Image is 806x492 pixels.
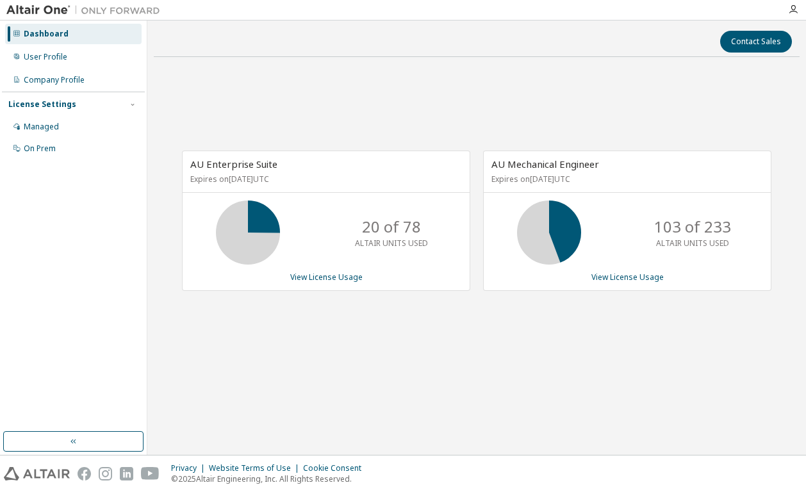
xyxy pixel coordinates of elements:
[24,143,56,154] div: On Prem
[654,216,731,238] p: 103 of 233
[362,216,421,238] p: 20 of 78
[99,467,112,480] img: instagram.svg
[303,463,369,473] div: Cookie Consent
[290,272,363,283] a: View License Usage
[190,158,277,170] span: AU Enterprise Suite
[656,238,729,249] p: ALTAIR UNITS USED
[171,473,369,484] p: © 2025 Altair Engineering, Inc. All Rights Reserved.
[6,4,167,17] img: Altair One
[120,467,133,480] img: linkedin.svg
[24,52,67,62] div: User Profile
[171,463,209,473] div: Privacy
[4,467,70,480] img: altair_logo.svg
[355,238,428,249] p: ALTAIR UNITS USED
[24,29,69,39] div: Dashboard
[190,174,459,184] p: Expires on [DATE] UTC
[24,75,85,85] div: Company Profile
[24,122,59,132] div: Managed
[78,467,91,480] img: facebook.svg
[141,467,160,480] img: youtube.svg
[8,99,76,110] div: License Settings
[491,174,760,184] p: Expires on [DATE] UTC
[491,158,599,170] span: AU Mechanical Engineer
[591,272,664,283] a: View License Usage
[720,31,792,53] button: Contact Sales
[209,463,303,473] div: Website Terms of Use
